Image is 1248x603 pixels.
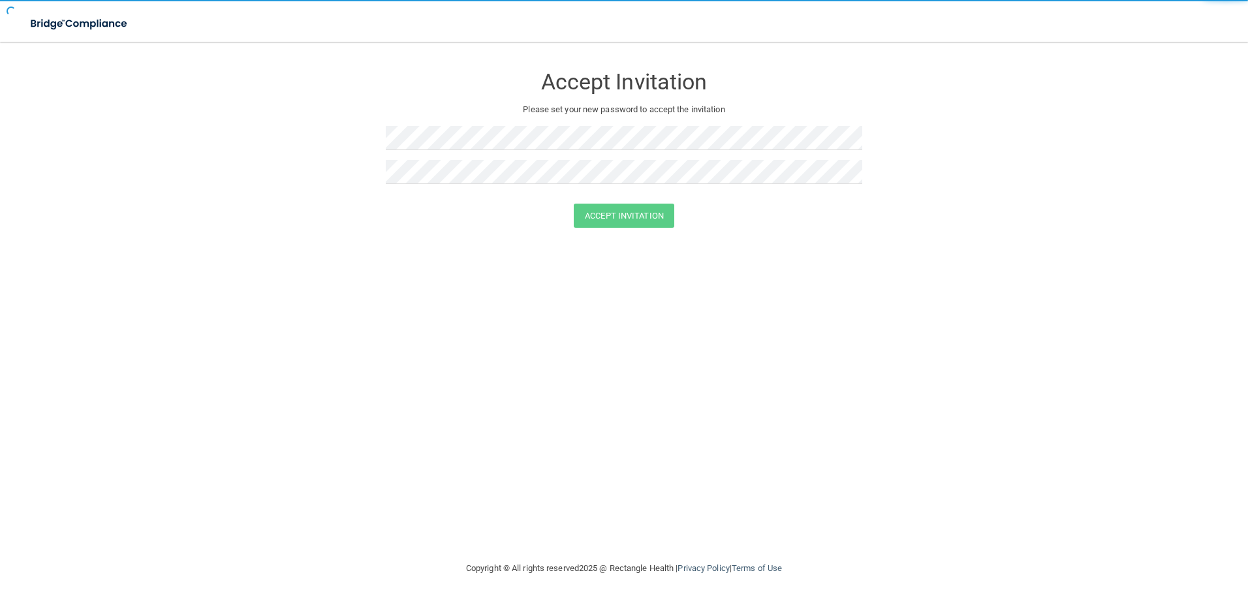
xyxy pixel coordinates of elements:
div: Copyright © All rights reserved 2025 @ Rectangle Health | | [386,548,862,589]
h3: Accept Invitation [386,70,862,94]
p: Please set your new password to accept the invitation [396,102,852,117]
img: bridge_compliance_login_screen.278c3ca4.svg [20,10,140,37]
a: Terms of Use [732,563,782,573]
a: Privacy Policy [678,563,729,573]
button: Accept Invitation [574,204,674,228]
